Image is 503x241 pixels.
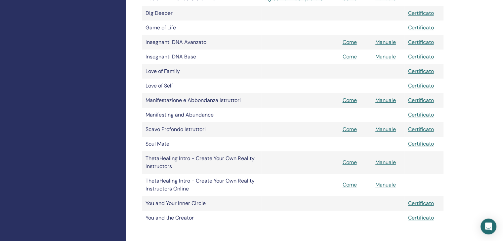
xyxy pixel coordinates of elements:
[408,200,434,207] a: Certificato
[375,53,396,60] a: Manuale
[408,82,434,89] a: Certificato
[142,20,261,35] td: Game of Life
[375,97,396,104] a: Manuale
[342,39,356,46] a: Come
[142,50,261,64] td: Insegnanti DNA Base
[342,159,356,166] a: Come
[142,211,261,225] td: You and the Creator
[142,137,261,151] td: Soul Mate
[142,108,261,122] td: Manifesting and Abundance
[408,214,434,221] a: Certificato
[481,219,496,234] div: Open Intercom Messenger
[408,126,434,133] a: Certificato
[142,6,261,20] td: Dig Deeper
[408,97,434,104] a: Certificato
[142,79,261,93] td: Love of Self
[142,64,261,79] td: Love of Family
[375,159,396,166] a: Manuale
[142,122,261,137] td: Scavo Profondo Istruttori
[408,10,434,17] a: Certificato
[342,181,356,188] a: Come
[142,35,261,50] td: Insegnanti DNA Avanzato
[375,39,396,46] a: Manuale
[142,93,261,108] td: Manifestazione e Abbondanza Istruttori
[408,68,434,75] a: Certificato
[375,181,396,188] a: Manuale
[408,39,434,46] a: Certificato
[342,97,356,104] a: Come
[408,111,434,118] a: Certificato
[408,24,434,31] a: Certificato
[408,140,434,147] a: Certificato
[142,196,261,211] td: You and Your Inner Circle
[142,151,261,174] td: ThetaHealing Intro - Create Your Own Reality Instructors
[342,53,356,60] a: Come
[342,126,356,133] a: Come
[375,126,396,133] a: Manuale
[408,53,434,60] a: Certificato
[142,174,261,196] td: ThetaHealing Intro - Create Your Own Reality Instructors Online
